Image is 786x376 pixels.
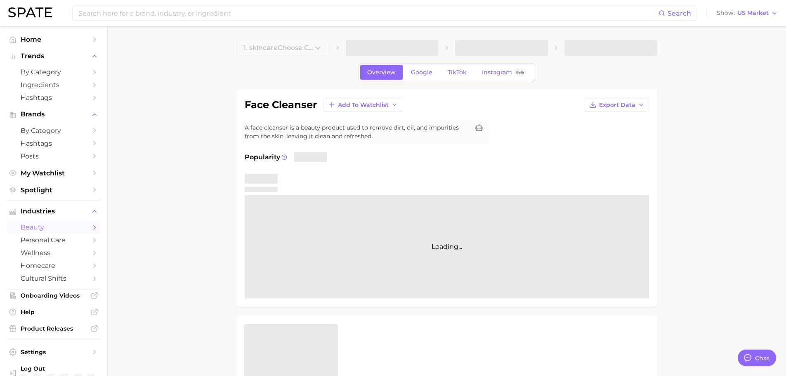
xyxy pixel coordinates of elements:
a: by Category [7,66,101,78]
div: Loading... [245,195,649,298]
a: Spotlight [7,184,101,196]
span: Hashtags [21,140,87,147]
span: Instagram [482,69,512,76]
span: Onboarding Videos [21,292,87,299]
span: personal care [21,236,87,244]
span: Product Releases [21,325,87,332]
img: SPATE [8,7,52,17]
span: Popularity [245,152,280,162]
span: Add to Watchlist [338,102,389,109]
span: Spotlight [21,186,87,194]
span: Beta [516,69,524,76]
span: Show [717,11,735,15]
span: Export Data [599,102,635,109]
a: personal care [7,234,101,246]
span: Home [21,35,87,43]
a: Settings [7,346,101,358]
a: Google [404,65,439,80]
input: Search here for a brand, industry, or ingredient [78,6,659,20]
button: Export Data [585,98,649,112]
span: Search [668,9,691,17]
span: 1. skincare Choose Category [243,44,314,52]
span: by Category [21,127,87,135]
span: Google [411,69,432,76]
button: Industries [7,205,101,218]
button: ShowUS Market [715,8,780,19]
a: beauty [7,221,101,234]
a: cultural shifts [7,272,101,285]
span: A face cleanser is a beauty product used to remove dirt, oil, and impurities from the skin, leavi... [245,123,469,141]
span: Settings [21,348,87,356]
a: Product Releases [7,322,101,335]
span: Help [21,308,87,316]
a: Overview [360,65,403,80]
a: by Category [7,124,101,137]
a: Ingredients [7,78,101,91]
span: Overview [367,69,396,76]
a: wellness [7,246,101,259]
span: beauty [21,223,87,231]
a: My Watchlist [7,167,101,180]
a: Hashtags [7,91,101,104]
span: cultural shifts [21,274,87,282]
span: Hashtags [21,94,87,102]
span: Brands [21,111,87,118]
a: Posts [7,150,101,163]
button: Brands [7,108,101,121]
span: wellness [21,249,87,257]
span: Industries [21,208,87,215]
span: Trends [21,52,87,60]
a: Hashtags [7,137,101,150]
a: Help [7,306,101,318]
button: Add to Watchlist [323,98,402,112]
span: by Category [21,68,87,76]
button: Trends [7,50,101,62]
h1: face cleanser [245,100,317,110]
span: Posts [21,152,87,160]
button: 1. skincareChoose Category [236,40,329,56]
span: US Market [737,11,769,15]
span: TikTok [448,69,467,76]
span: Ingredients [21,81,87,89]
span: Log Out [21,365,105,372]
a: Onboarding Videos [7,289,101,302]
a: homecare [7,259,101,272]
a: TikTok [441,65,474,80]
a: InstagramBeta [475,65,533,80]
span: homecare [21,262,87,270]
a: Home [7,33,101,46]
span: My Watchlist [21,169,87,177]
